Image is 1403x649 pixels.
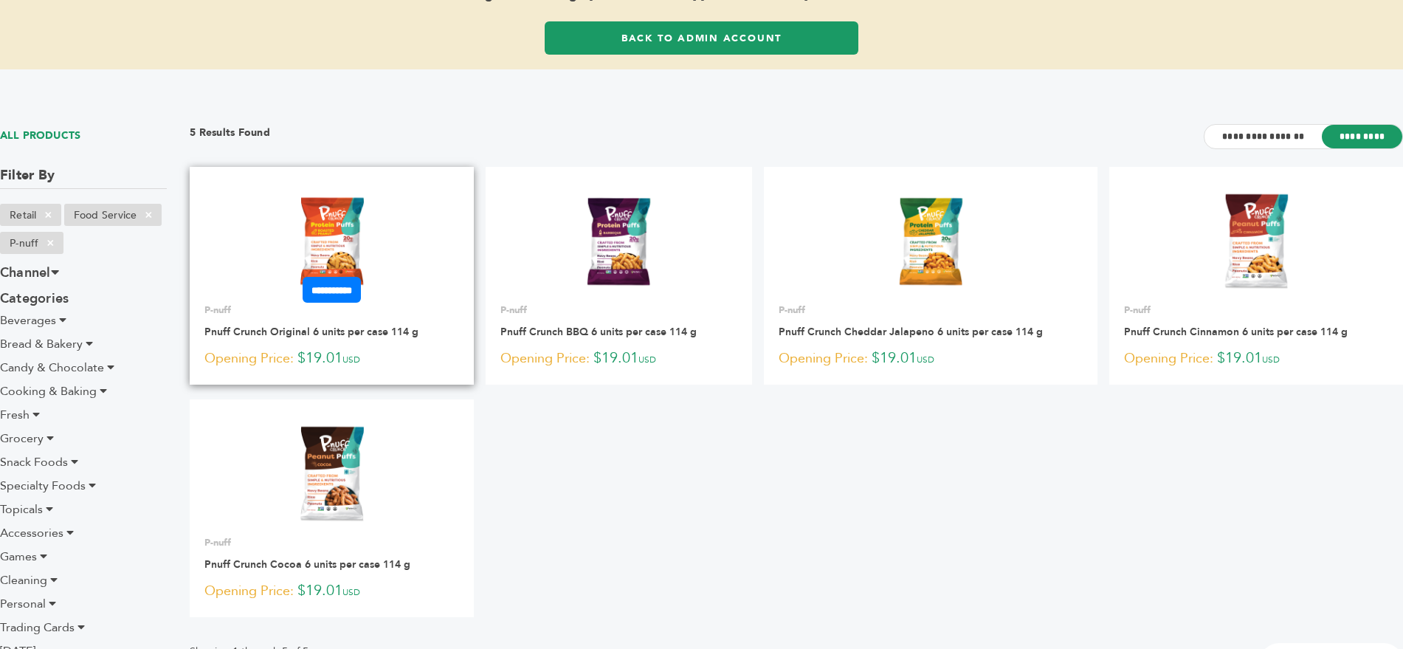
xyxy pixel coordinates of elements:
[36,206,61,224] span: ×
[137,206,161,224] span: ×
[204,536,459,549] p: P-nuff
[638,354,656,365] span: USD
[545,21,858,55] a: Back to Admin Account
[779,325,1043,339] a: Pnuff Crunch Cheddar Jalapeno 6 units per case 114 g
[500,348,590,368] span: Opening Price:
[1124,325,1348,339] a: Pnuff Crunch Cinnamon 6 units per case 114 g
[204,325,418,339] a: Pnuff Crunch Original 6 units per case 114 g
[278,420,385,527] img: Pnuff Crunch Cocoa 6 units per case 114 g
[500,325,697,339] a: Pnuff Crunch BBQ 6 units per case 114 g
[779,348,1083,370] p: $19.01
[917,354,934,365] span: USD
[64,204,162,226] li: Food Service
[1124,348,1213,368] span: Opening Price:
[779,348,868,368] span: Opening Price:
[204,303,459,317] p: P-nuff
[204,348,294,368] span: Opening Price:
[38,234,63,252] span: ×
[190,126,270,148] h3: 5 Results Found
[1203,188,1310,295] img: Pnuff Crunch Cinnamon 6 units per case 114 g
[342,354,360,365] span: USD
[565,188,672,295] img: Pnuff Crunch BBQ 6 units per case 114 g
[204,348,459,370] p: $19.01
[500,303,737,317] p: P-nuff
[1124,348,1388,370] p: $19.01
[204,581,294,601] span: Opening Price:
[204,557,410,571] a: Pnuff Crunch Cocoa 6 units per case 114 g
[342,586,360,598] span: USD
[779,303,1083,317] p: P-nuff
[878,188,985,295] img: Pnuff Crunch Cheddar Jalapeno 6 units per case 114 g
[278,188,385,295] img: Pnuff Crunch Original 6 units per case 114 g
[1262,354,1280,365] span: USD
[204,580,459,602] p: $19.01
[1124,303,1388,317] p: P-nuff
[500,348,737,370] p: $19.01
